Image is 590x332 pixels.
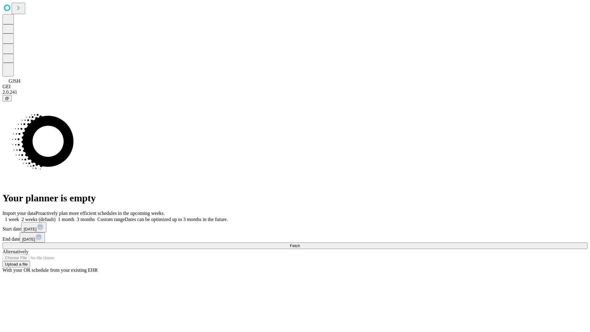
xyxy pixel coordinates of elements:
span: Alternatively [2,249,28,254]
span: 2 weeks (default) [22,217,56,222]
span: @ [5,96,9,101]
div: GEI [2,84,588,89]
span: Custom range [97,217,125,222]
button: [DATE] [21,222,46,232]
button: @ [2,95,12,101]
h1: Your planner is empty [2,192,588,204]
span: 1 month [58,217,74,222]
span: [DATE] [24,227,37,231]
button: [DATE] [20,232,45,243]
span: GJSH [9,78,20,84]
span: With your OR schedule from your existing EHR [2,267,98,273]
div: 2.0.241 [2,89,588,95]
button: Fetch [2,243,588,249]
span: 3 months [77,217,95,222]
span: 1 week [5,217,19,222]
button: Upload a file [2,261,30,267]
span: Proactively plan more efficient schedules in the upcoming weeks. [36,211,165,216]
div: Start date [2,222,588,232]
span: Fetch [290,243,300,248]
span: [DATE] [22,237,35,242]
div: End date [2,232,588,243]
span: Import your data [2,211,36,216]
span: Dates can be optimized up to 3 months in the future. [125,217,228,222]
